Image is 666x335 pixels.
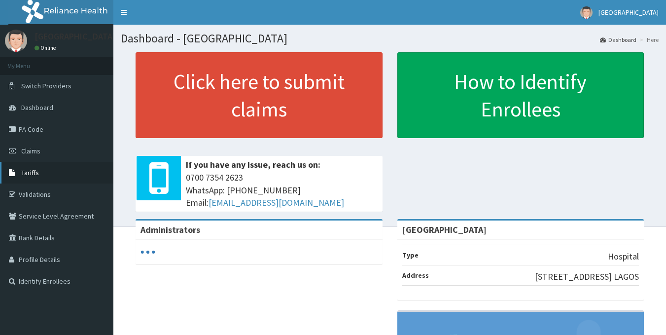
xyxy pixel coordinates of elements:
span: [GEOGRAPHIC_DATA] [598,8,659,17]
strong: [GEOGRAPHIC_DATA] [402,224,487,235]
li: Here [637,36,659,44]
img: User Image [580,6,593,19]
a: How to Identify Enrollees [397,52,644,138]
b: Administrators [140,224,200,235]
img: User Image [5,30,27,52]
b: Type [402,251,419,260]
span: Switch Providers [21,81,71,90]
b: Address [402,271,429,280]
a: Online [35,44,58,51]
a: Dashboard [600,36,636,44]
a: [EMAIL_ADDRESS][DOMAIN_NAME] [209,197,344,208]
span: 0700 7354 2623 WhatsApp: [PHONE_NUMBER] Email: [186,171,378,209]
span: Tariffs [21,168,39,177]
svg: audio-loading [140,245,155,260]
span: Dashboard [21,103,53,112]
p: [STREET_ADDRESS] LAGOS [535,270,639,283]
a: Click here to submit claims [136,52,383,138]
b: If you have any issue, reach us on: [186,159,320,170]
p: Hospital [608,250,639,263]
h1: Dashboard - [GEOGRAPHIC_DATA] [121,32,659,45]
span: Claims [21,147,40,155]
p: [GEOGRAPHIC_DATA] [35,32,116,41]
